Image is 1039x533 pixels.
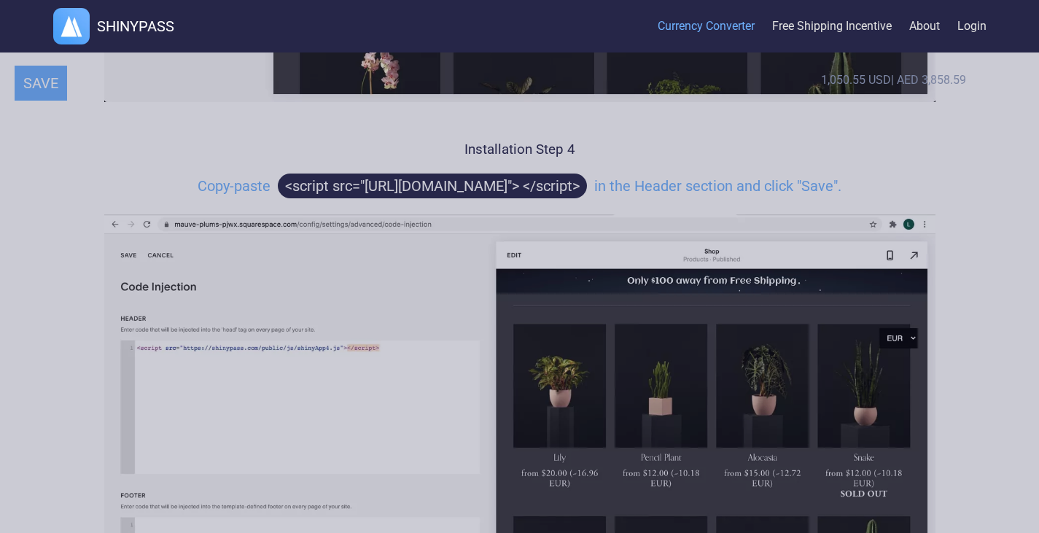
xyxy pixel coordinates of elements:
[772,4,892,49] a: Free Shipping Incentive
[97,17,174,35] h1: SHINYPASS
[957,4,987,49] a: Login
[658,4,755,49] a: Currency Converter
[909,4,940,49] a: About
[53,8,90,44] img: logo.webp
